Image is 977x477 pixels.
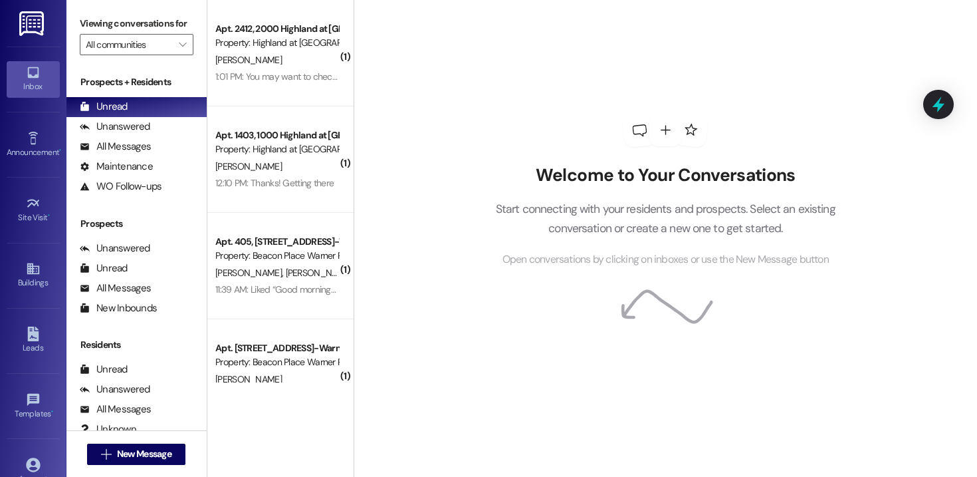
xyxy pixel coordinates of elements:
[475,200,855,238] p: Start connecting with your residents and prospects. Select an existing conversation or create a n...
[7,323,60,359] a: Leads
[51,407,53,416] span: •
[80,383,150,397] div: Unanswered
[80,301,157,315] div: New Inbounds
[80,13,193,34] label: Viewing conversations for
[502,251,829,268] span: Open conversations by clicking on inboxes or use the New Message button
[80,261,128,275] div: Unread
[19,11,47,36] img: ResiDesk Logo
[7,389,60,424] a: Templates •
[80,422,136,436] div: Unknown
[80,402,151,416] div: All Messages
[80,160,153,174] div: Maintenance
[80,241,150,255] div: Unanswered
[87,444,185,465] button: New Message
[86,34,172,55] input: All communities
[80,281,151,295] div: All Messages
[7,61,60,97] a: Inbox
[80,120,150,134] div: Unanswered
[48,211,50,220] span: •
[80,180,162,194] div: WO Follow-ups
[475,165,855,186] h2: Welcome to Your Conversations
[66,217,207,231] div: Prospects
[7,257,60,293] a: Buildings
[179,39,186,50] i: 
[80,100,128,114] div: Unread
[66,75,207,89] div: Prospects + Residents
[59,146,61,155] span: •
[80,363,128,377] div: Unread
[117,447,171,461] span: New Message
[80,140,151,154] div: All Messages
[101,449,111,460] i: 
[7,192,60,228] a: Site Visit •
[66,338,207,352] div: Residents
